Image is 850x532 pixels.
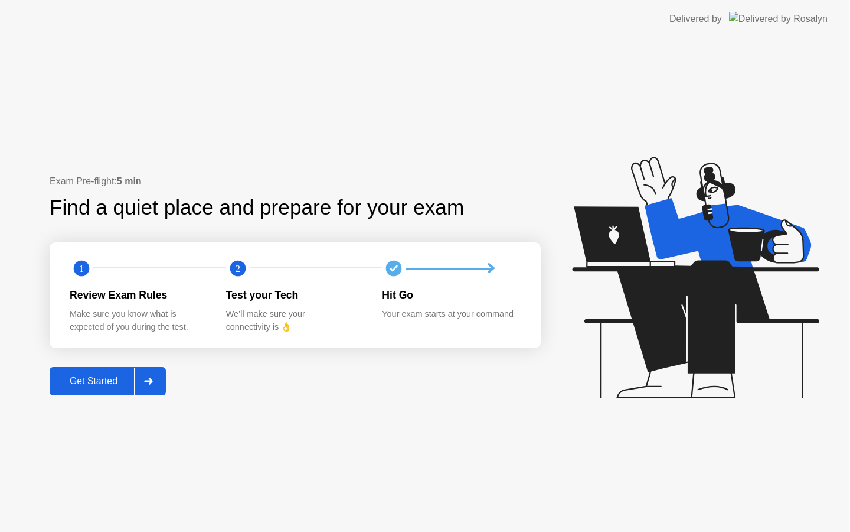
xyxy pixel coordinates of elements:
[382,287,519,303] div: Hit Go
[669,12,722,26] div: Delivered by
[226,308,364,333] div: We’ll make sure your connectivity is 👌
[236,263,240,274] text: 2
[70,308,207,333] div: Make sure you know what is expected of you during the test.
[50,192,466,223] div: Find a quiet place and prepare for your exam
[70,287,207,303] div: Review Exam Rules
[50,367,166,395] button: Get Started
[117,176,142,186] b: 5 min
[53,376,134,387] div: Get Started
[50,174,541,189] div: Exam Pre-flight:
[382,308,519,321] div: Your exam starts at your command
[79,263,84,274] text: 1
[729,12,828,25] img: Delivered by Rosalyn
[226,287,364,303] div: Test your Tech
